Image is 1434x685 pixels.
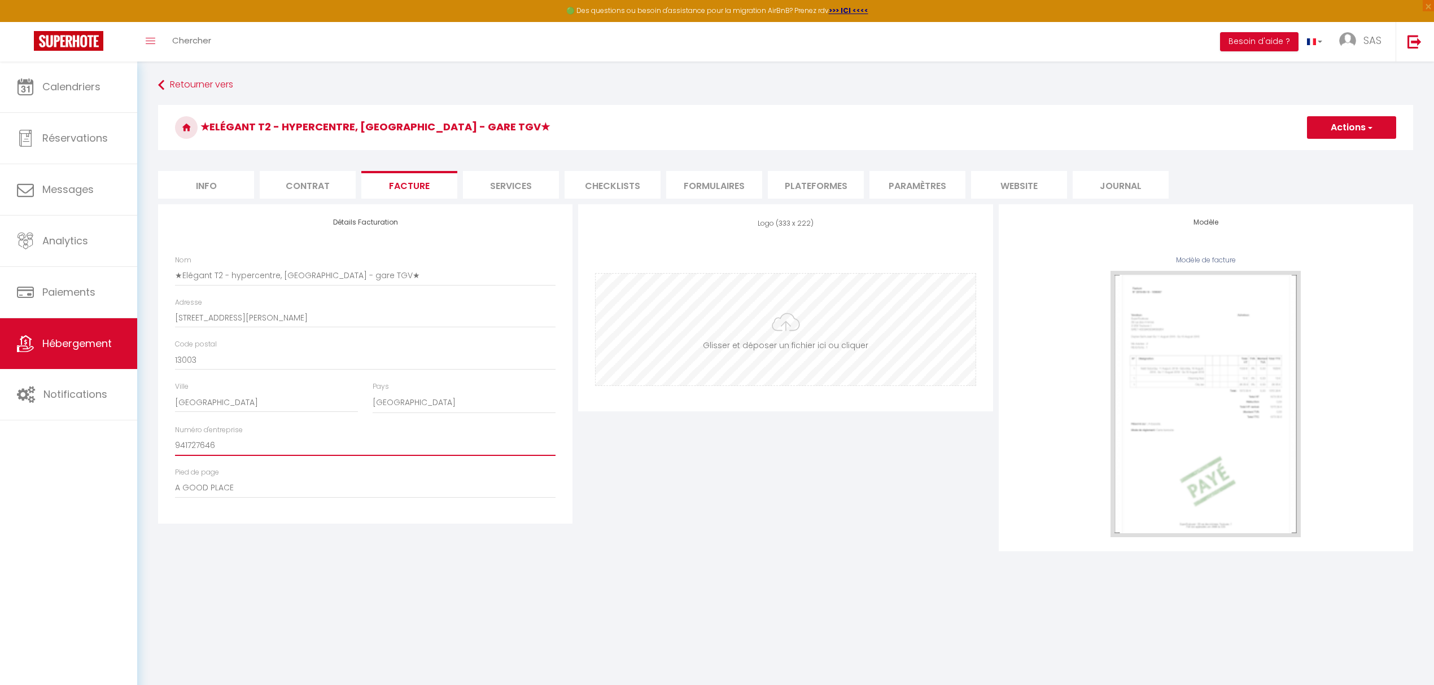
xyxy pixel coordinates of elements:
[42,182,94,196] span: Messages
[42,234,88,248] span: Analytics
[758,218,774,229] label: Logo
[666,171,762,199] li: Formulaires
[776,218,814,228] span: (333 x 222)
[42,336,112,350] span: Hébergement
[565,171,661,199] li: Checklists
[260,171,356,199] li: Contrat
[175,425,243,436] label: Numéro d'entreprise
[175,255,191,266] label: Nom
[175,339,217,350] label: Code postal
[158,105,1413,150] h3: ★Elégant T2 - hypercentre, [GEOGRAPHIC_DATA] - gare TGV★
[42,285,95,299] span: Paiements
[1331,22,1396,62] a: ... SAS
[373,381,389,392] label: Pays
[175,218,556,226] h4: Détails Facturation
[1307,116,1396,139] button: Actions
[1073,171,1169,199] li: Journal
[971,171,1067,199] li: website
[1016,218,1396,226] h4: Modèle
[172,34,211,46] span: Chercher
[1220,32,1299,51] button: Besoin d'aide ?
[164,22,220,62] a: Chercher
[463,171,559,199] li: Services
[175,381,189,392] label: Ville
[34,31,103,51] img: Super Booking
[1363,33,1381,47] span: SAS
[1339,32,1356,49] img: ...
[175,467,219,478] label: Pied de page
[175,297,202,308] label: Adresse
[42,131,108,145] span: Réservations
[1016,255,1396,266] div: Modèle de facture
[829,6,868,15] a: >>> ICI <<<<
[158,75,1413,95] a: Retourner vers
[1111,271,1301,537] img: template-invoice.png
[869,171,965,199] li: Paramètres
[158,171,254,199] li: Info
[1407,34,1422,49] img: logout
[42,80,100,94] span: Calendriers
[43,387,107,401] span: Notifications
[361,171,457,199] li: Facture
[768,171,864,199] li: Plateformes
